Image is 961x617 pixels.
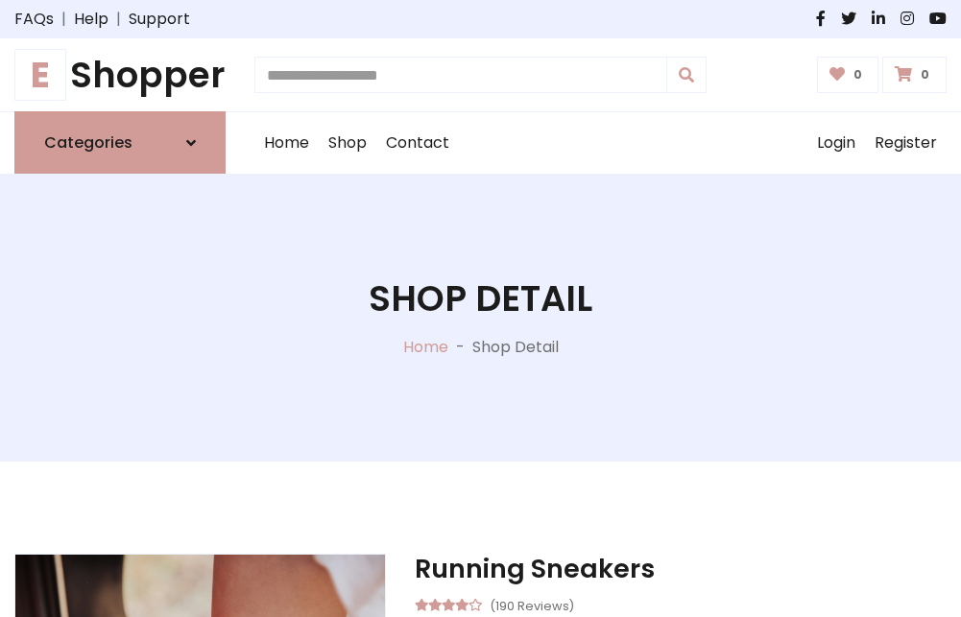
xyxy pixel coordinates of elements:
a: Support [129,8,190,31]
a: Help [74,8,108,31]
a: Shop [319,112,376,174]
h3: Running Sneakers [415,554,947,584]
span: 0 [916,66,934,83]
a: Login [807,112,865,174]
a: Home [254,112,319,174]
p: - [448,336,472,359]
span: | [108,8,129,31]
a: EShopper [14,54,226,96]
h1: Shopper [14,54,226,96]
a: Register [865,112,947,174]
span: 0 [849,66,867,83]
h6: Categories [44,133,132,152]
a: Categories [14,111,226,174]
a: Home [403,336,448,358]
small: (190 Reviews) [490,593,574,616]
p: Shop Detail [472,336,559,359]
span: | [54,8,74,31]
a: FAQs [14,8,54,31]
a: 0 [817,57,879,93]
a: 0 [882,57,947,93]
h1: Shop Detail [369,277,592,320]
span: E [14,49,66,101]
a: Contact [376,112,459,174]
